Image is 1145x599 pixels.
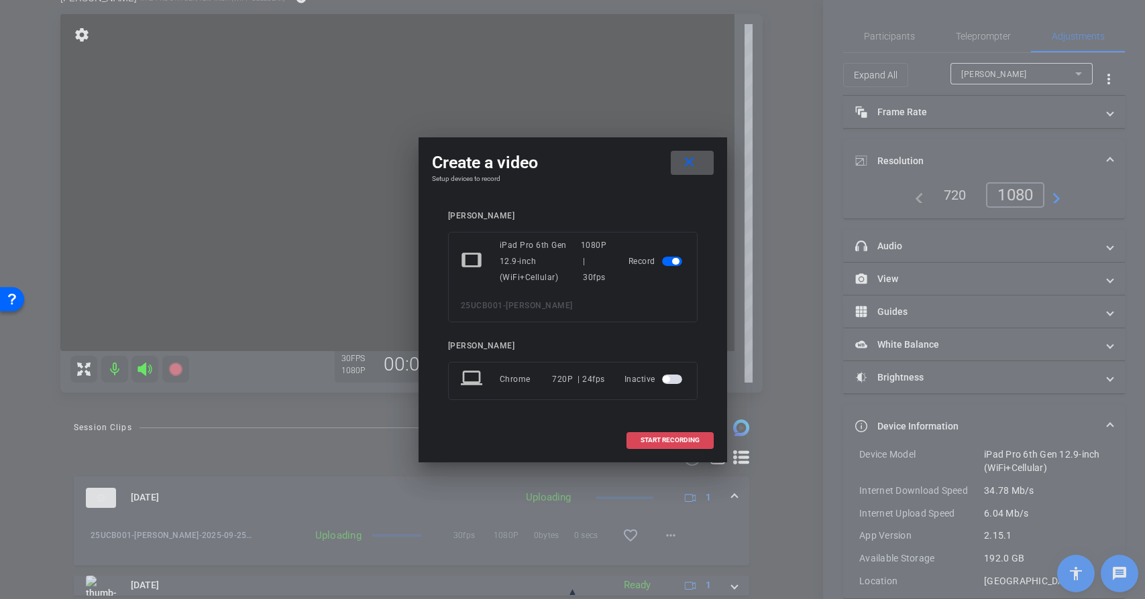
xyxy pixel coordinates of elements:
[500,237,581,285] div: iPad Pro 6th Gen 12.9-inch (WiFi+Cellular)
[432,151,714,175] div: Create a video
[552,367,605,391] div: 720P | 24fps
[681,154,698,171] mat-icon: close
[624,367,685,391] div: Inactive
[432,175,714,183] h4: Setup devices to record
[503,301,506,310] span: -
[626,432,714,449] button: START RECORDING
[461,249,485,273] mat-icon: tablet
[641,437,700,444] span: START RECORDING
[461,301,503,310] span: 25UCB001
[448,211,698,221] div: [PERSON_NAME]
[629,237,685,285] div: Record
[500,367,553,391] div: Chrome
[461,367,485,391] mat-icon: laptop
[506,301,573,310] span: [PERSON_NAME]
[581,237,609,285] div: 1080P | 30fps
[448,341,698,351] div: [PERSON_NAME]
[567,586,578,598] span: ▲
